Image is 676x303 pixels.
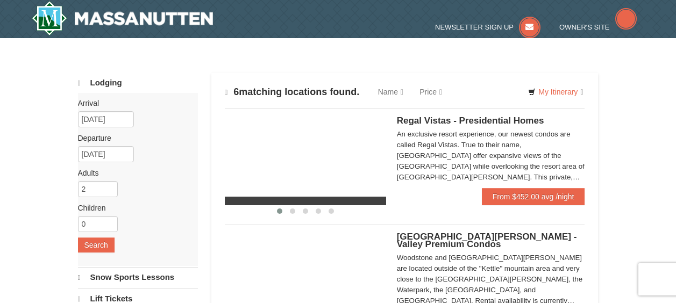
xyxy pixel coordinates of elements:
label: Children [78,203,190,213]
label: Arrival [78,98,190,109]
a: Newsletter Sign Up [435,23,540,31]
span: [GEOGRAPHIC_DATA][PERSON_NAME] - Valley Premium Condos [397,232,577,249]
a: Owner's Site [559,23,637,31]
span: Owner's Site [559,23,610,31]
button: Search [78,237,115,252]
span: Regal Vistas - Presidential Homes [397,116,544,126]
a: Name [370,81,411,103]
label: Adults [78,168,190,178]
span: Newsletter Sign Up [435,23,514,31]
a: From $452.00 avg /night [482,188,585,205]
a: Massanutten Resort [32,1,214,35]
a: Lodging [78,73,198,93]
label: Departure [78,133,190,143]
a: Price [411,81,450,103]
a: My Itinerary [521,84,590,100]
div: An exclusive resort experience, our newest condos are called Regal Vistas. True to their name, [G... [397,129,585,183]
img: Massanutten Resort Logo [32,1,214,35]
a: Snow Sports Lessons [78,267,198,287]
